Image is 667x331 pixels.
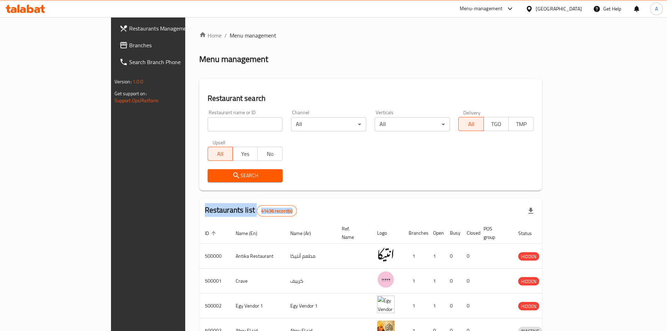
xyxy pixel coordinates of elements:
button: TGO [484,117,509,131]
button: TMP [508,117,534,131]
span: Search Branch Phone [129,58,217,66]
span: Status [518,229,541,237]
button: All [458,117,484,131]
button: All [208,147,233,161]
h2: Menu management [199,54,268,65]
td: 1 [403,294,428,318]
label: Delivery [463,110,481,115]
td: 1 [428,294,444,318]
td: 0 [444,294,461,318]
th: Logo [371,222,403,244]
div: All [291,117,366,131]
td: 1 [428,244,444,269]
span: HIDDEN [518,253,539,261]
a: Restaurants Management [114,20,222,37]
nav: breadcrumb [199,31,542,40]
td: 0 [461,269,478,294]
span: Restaurants Management [129,24,217,33]
span: Search [213,171,277,180]
button: No [257,147,283,161]
td: 1 [428,269,444,294]
td: مطعم أنتيكا [285,244,336,269]
span: No [260,149,280,159]
a: Branches [114,37,222,54]
span: 1.0.0 [133,77,144,86]
span: HIDDEN [518,302,539,310]
label: Upsell [213,140,225,145]
div: Export file [522,202,539,219]
button: Search [208,169,283,182]
span: Yes [236,149,255,159]
th: Open [428,222,444,244]
span: Name (En) [236,229,266,237]
img: Crave [377,271,395,288]
td: Egy Vendor 1 [230,294,285,318]
td: 0 [461,294,478,318]
input: Search for restaurant name or ID.. [208,117,283,131]
div: All [375,117,450,131]
th: Closed [461,222,478,244]
li: / [224,31,227,40]
h2: Restaurants list [205,205,297,216]
td: Crave [230,269,285,294]
span: All [211,149,230,159]
span: Branches [129,41,217,49]
td: كرييف [285,269,336,294]
span: Menu management [230,31,276,40]
div: [GEOGRAPHIC_DATA] [536,5,582,13]
span: POS group [484,225,504,241]
th: Branches [403,222,428,244]
span: 41436 record(s) [257,208,297,214]
span: TMP [512,119,531,129]
div: Menu-management [460,5,503,13]
td: 0 [444,244,461,269]
span: HIDDEN [518,277,539,285]
th: Busy [444,222,461,244]
button: Yes [232,147,258,161]
h2: Restaurant search [208,93,534,104]
span: Version: [114,77,132,86]
span: All [461,119,481,129]
a: Search Branch Phone [114,54,222,70]
td: 0 [461,244,478,269]
td: Egy Vendor 1 [285,294,336,318]
span: A [655,5,658,13]
span: Name (Ar) [290,229,320,237]
img: Antika Restaurant [377,246,395,263]
span: ID [205,229,218,237]
span: Get support on: [114,89,147,98]
td: 0 [444,269,461,294]
td: 1 [403,244,428,269]
img: Egy Vendor 1 [377,296,395,313]
span: TGO [487,119,506,129]
td: Antika Restaurant [230,244,285,269]
td: 1 [403,269,428,294]
div: Total records count [257,205,297,216]
a: Support.OpsPlatform [114,96,159,105]
span: Ref. Name [342,225,363,241]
